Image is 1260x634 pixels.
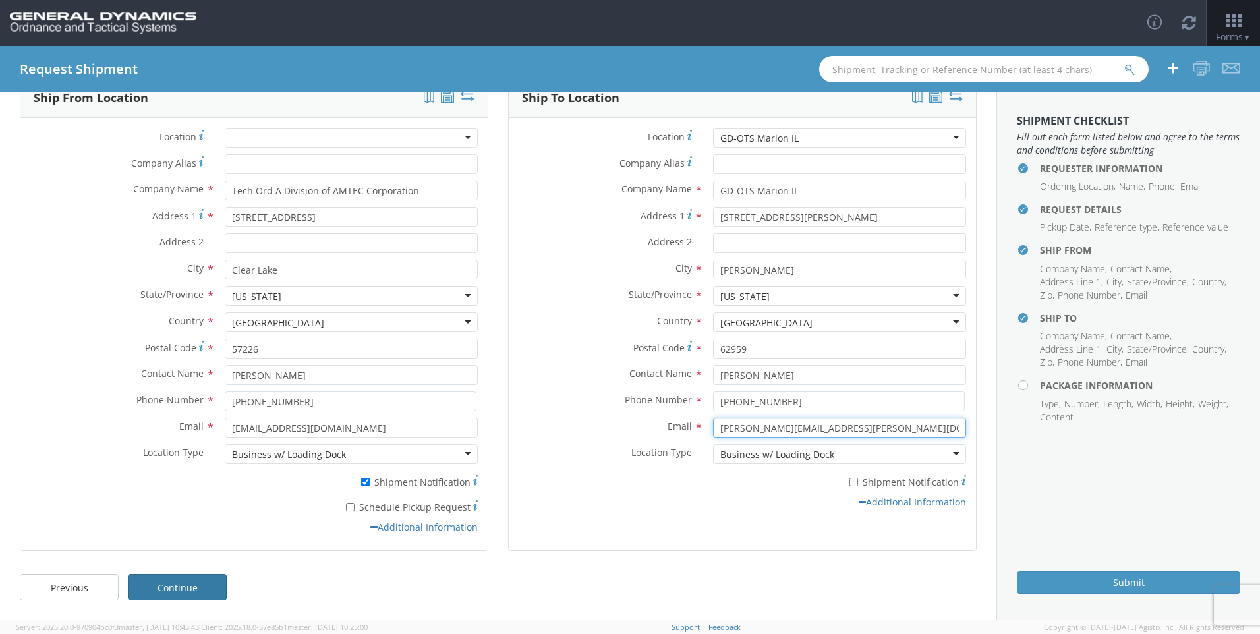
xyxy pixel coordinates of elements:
li: Company Name [1040,330,1107,343]
span: master, [DATE] 10:25:00 [287,622,368,632]
span: Address 2 [159,235,204,248]
span: Company Name [133,183,204,195]
li: Zip [1040,289,1054,302]
li: Type [1040,397,1061,411]
li: Number [1064,397,1100,411]
li: Height [1166,397,1195,411]
h3: Shipment Checklist [1017,115,1240,127]
span: Country [169,314,204,327]
li: Width [1137,397,1162,411]
span: Address 2 [648,235,692,248]
li: State/Province [1127,275,1189,289]
label: Shipment Notification [225,473,478,489]
li: Address Line 1 [1040,275,1103,289]
span: Address 1 [152,210,196,222]
span: Copyright © [DATE]-[DATE] Agistix Inc., All Rights Reserved [1044,622,1244,633]
span: Phone Number [136,393,204,406]
h3: Ship To Location [522,92,619,105]
span: Location Type [631,446,692,459]
h4: Ship From [1040,245,1240,255]
li: Phone Number [1058,289,1122,302]
li: Country [1192,343,1226,356]
div: [GEOGRAPHIC_DATA] [232,316,324,330]
img: gd-ots-0c3321f2eb4c994f95cb.png [10,12,196,34]
div: [GEOGRAPHIC_DATA] [720,316,813,330]
a: Continue [128,574,227,600]
h4: Request Shipment [20,62,138,76]
label: Schedule Pickup Request [225,498,478,514]
li: Reference type [1095,221,1159,234]
li: Reference value [1162,221,1228,234]
span: Location Type [143,446,204,459]
span: Location [159,130,196,143]
span: Company Alias [131,157,196,169]
span: Country [657,314,692,327]
span: City [187,262,204,274]
li: Contact Name [1110,330,1172,343]
input: Schedule Pickup Request [346,503,355,511]
span: State/Province [140,288,204,301]
span: State/Province [629,288,692,301]
a: Feedback [708,622,741,632]
span: Email [668,420,692,432]
span: Address 1 [641,210,685,222]
span: Email [179,420,204,432]
input: Shipment Notification [361,478,370,486]
div: [US_STATE] [720,290,770,303]
div: Business w/ Loading Dock [232,448,346,461]
span: Company Name [621,183,692,195]
li: Content [1040,411,1074,424]
span: Phone Number [625,393,692,406]
span: Fill out each form listed below and agree to the terms and conditions before submitting [1017,130,1240,157]
span: Postal Code [633,341,685,354]
div: [US_STATE] [232,290,281,303]
span: Server: 2025.20.0-970904bc0f3 [16,622,199,632]
button: Submit [1017,571,1240,594]
label: Shipment Notification [713,473,966,489]
a: Support [672,622,700,632]
li: Name [1119,180,1145,193]
span: Company Alias [619,157,685,169]
span: master, [DATE] 10:43:43 [119,622,199,632]
h4: Package Information [1040,380,1240,390]
li: Country [1192,275,1226,289]
li: Address Line 1 [1040,343,1103,356]
span: Contact Name [629,367,692,380]
span: Location [648,130,685,143]
li: Zip [1040,356,1054,369]
li: City [1106,343,1124,356]
li: Ordering Location [1040,180,1116,193]
h3: Ship From Location [34,92,148,105]
li: Contact Name [1110,262,1172,275]
a: Additional Information [859,496,966,508]
span: Client: 2025.18.0-37e85b1 [201,622,368,632]
span: ▼ [1243,32,1251,43]
h4: Request Details [1040,204,1240,214]
input: Shipment, Tracking or Reference Number (at least 4 chars) [819,56,1149,82]
h4: Requester Information [1040,163,1240,173]
li: State/Province [1127,343,1189,356]
li: Weight [1198,397,1228,411]
span: Postal Code [145,341,196,354]
li: Phone [1149,180,1177,193]
li: Length [1103,397,1133,411]
div: Business w/ Loading Dock [720,448,834,461]
li: Pickup Date [1040,221,1091,234]
div: GD-OTS Marion IL [720,132,799,145]
a: Previous [20,574,119,600]
li: City [1106,275,1124,289]
span: Forms [1216,30,1251,43]
li: Email [1126,356,1147,369]
input: Shipment Notification [849,478,858,486]
li: Company Name [1040,262,1107,275]
li: Phone Number [1058,356,1122,369]
li: Email [1126,289,1147,302]
h4: Ship To [1040,313,1240,323]
a: Additional Information [370,521,478,533]
span: City [675,262,692,274]
span: Contact Name [141,367,204,380]
li: Email [1180,180,1202,193]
